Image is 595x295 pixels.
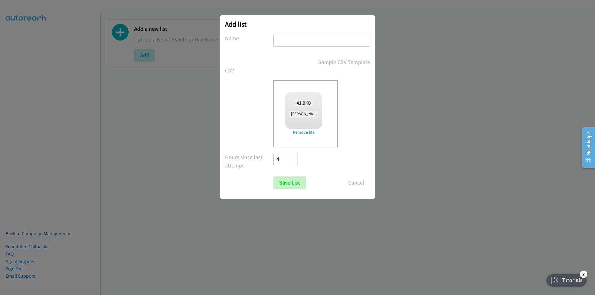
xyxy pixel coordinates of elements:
[295,100,313,106] span: KB
[297,100,305,106] strong: 41.9
[289,111,387,117] span: [PERSON_NAME] + Lenovo-Dentsu SSG Media Q2 - MY.csv
[273,176,306,189] input: Save List
[225,66,273,75] label: CSV
[577,123,595,172] iframe: Resource Center
[543,268,590,290] iframe: Checklist
[318,58,370,66] a: Sample CSV Template
[225,34,273,42] label: Name
[225,20,370,28] h2: Add list
[285,129,322,136] a: Remove file
[225,153,273,170] label: Hours since last attempt
[342,176,370,189] button: Cancel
